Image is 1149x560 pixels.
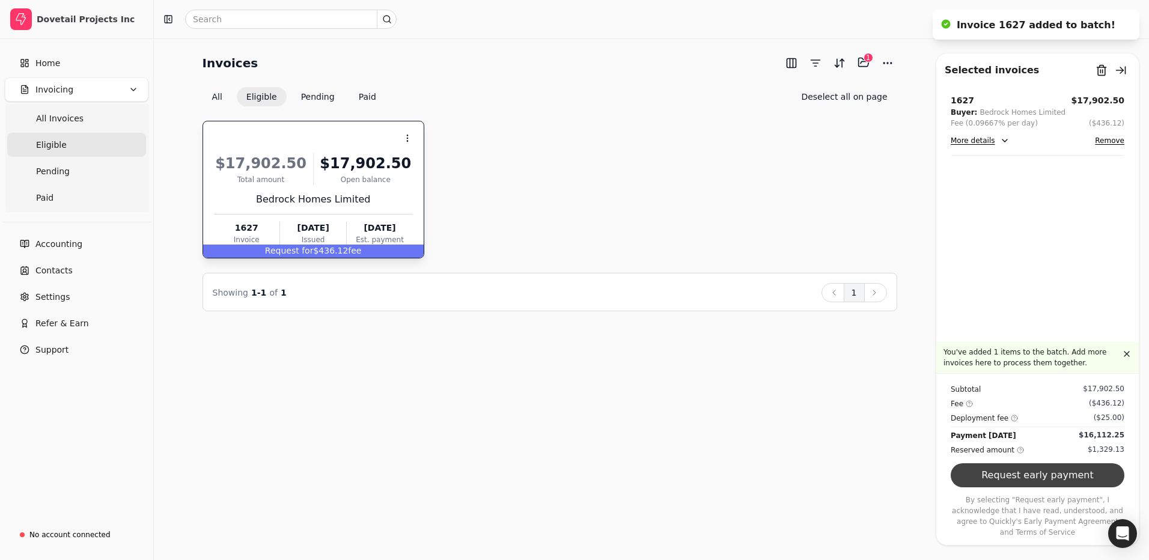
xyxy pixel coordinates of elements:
[864,53,873,62] div: 1
[214,234,279,245] div: Invoice
[951,412,1018,424] div: Deployment fee
[5,232,148,256] a: Accounting
[1095,133,1124,148] button: Remove
[980,107,1065,118] div: Bedrock Homes Limited
[951,383,981,395] div: Subtotal
[291,87,344,106] button: Pending
[951,398,973,410] div: Fee
[5,78,148,102] button: Invoicing
[5,285,148,309] a: Settings
[951,118,1038,129] div: Fee (0.09667% per day)
[951,107,977,118] div: Buyer:
[214,153,308,174] div: $17,902.50
[35,291,70,303] span: Settings
[185,10,397,29] input: Search
[203,245,424,258] div: $436.12
[943,347,1120,368] p: You've added 1 items to the batch. Add more invoices here to process them together.
[36,165,70,178] span: Pending
[251,288,266,297] span: 1 - 1
[7,133,146,157] a: Eligible
[35,264,73,277] span: Contacts
[7,106,146,130] a: All Invoices
[29,529,111,540] div: No account connected
[36,192,53,204] span: Paid
[957,18,1115,32] div: Invoice 1627 added to batch!
[5,338,148,362] button: Support
[35,238,82,251] span: Accounting
[1083,383,1124,394] div: $17,902.50
[951,430,1016,442] div: Payment [DATE]
[1088,444,1124,455] div: $1,329.13
[951,495,1124,538] p: By selecting "Request early payment", I acknowledge that I have read, understood, and agree to Qu...
[203,87,386,106] div: Invoice filter options
[951,463,1124,487] button: Request early payment
[1094,412,1124,423] div: ($25.00)
[347,234,412,245] div: Est. payment
[1071,94,1124,107] button: $17,902.50
[1089,398,1124,409] div: ($436.12)
[830,53,849,73] button: Sort
[213,288,248,297] span: Showing
[5,311,148,335] button: Refer & Earn
[318,153,413,174] div: $17,902.50
[5,524,148,546] a: No account connected
[791,87,897,106] button: Deselect all on page
[36,112,84,125] span: All Invoices
[280,222,346,234] div: [DATE]
[945,63,1039,78] div: Selected invoices
[5,51,148,75] a: Home
[281,288,287,297] span: 1
[878,53,897,73] button: More
[214,174,308,185] div: Total amount
[35,344,69,356] span: Support
[203,53,258,73] h2: Invoices
[35,317,89,330] span: Refer & Earn
[1108,519,1137,548] div: Open Intercom Messenger
[203,87,232,106] button: All
[7,186,146,210] a: Paid
[37,13,143,25] div: Dovetail Projects Inc
[951,444,1024,456] div: Reserved amount
[214,222,279,234] div: 1627
[5,258,148,282] a: Contacts
[318,174,413,185] div: Open balance
[347,222,412,234] div: [DATE]
[854,53,873,72] button: Batch (1)
[349,87,386,106] button: Paid
[237,87,287,106] button: Eligible
[265,246,314,255] span: Request for
[214,192,413,207] div: Bedrock Homes Limited
[35,57,60,70] span: Home
[951,94,974,107] div: 1627
[36,139,67,151] span: Eligible
[348,246,361,255] span: fee
[280,234,346,245] div: Issued
[35,84,73,96] span: Invoicing
[844,283,865,302] button: 1
[269,288,278,297] span: of
[1089,118,1124,129] button: ($436.12)
[1079,430,1124,440] div: $16,112.25
[951,133,1010,148] button: More details
[7,159,146,183] a: Pending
